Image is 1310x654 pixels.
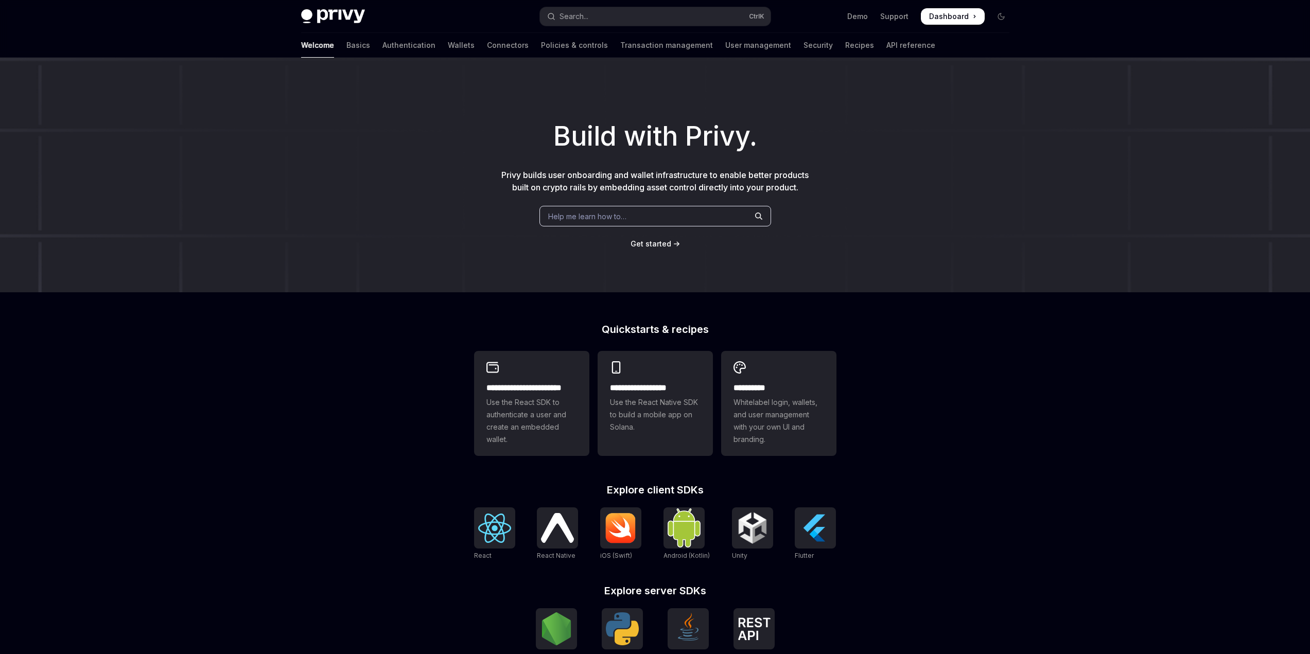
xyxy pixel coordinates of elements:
a: API reference [886,33,935,58]
img: Java [672,612,705,645]
span: React Native [537,552,575,559]
a: iOS (Swift)iOS (Swift) [600,507,641,561]
a: Get started [631,239,671,249]
img: React Native [541,513,574,542]
img: React [478,514,511,543]
span: Ctrl K [749,12,764,21]
span: Android (Kotlin) [663,552,710,559]
span: Unity [732,552,747,559]
a: Demo [847,11,868,22]
a: Support [880,11,909,22]
img: Flutter [799,511,832,544]
img: dark logo [301,9,365,24]
a: ReactReact [474,507,515,561]
a: Android (Kotlin)Android (Kotlin) [663,507,710,561]
span: Get started [631,239,671,248]
a: FlutterFlutter [795,507,836,561]
a: User management [725,33,791,58]
span: Help me learn how to… [548,211,626,222]
span: Whitelabel login, wallets, and user management with your own UI and branding. [733,396,824,446]
h2: Explore client SDKs [474,485,836,495]
a: Dashboard [921,8,985,25]
button: Open search [540,7,771,26]
a: Basics [346,33,370,58]
a: **** *****Whitelabel login, wallets, and user management with your own UI and branding. [721,351,836,456]
a: Authentication [382,33,435,58]
a: Wallets [448,33,475,58]
span: React [474,552,492,559]
a: UnityUnity [732,507,773,561]
img: Unity [736,511,769,544]
span: Privy builds user onboarding and wallet infrastructure to enable better products built on crypto ... [501,170,809,192]
img: NodeJS [540,612,573,645]
span: Dashboard [929,11,969,22]
img: iOS (Swift) [604,512,637,543]
div: Search... [560,10,588,23]
a: Connectors [487,33,529,58]
a: React NativeReact Native [537,507,578,561]
a: Recipes [845,33,874,58]
a: Transaction management [620,33,713,58]
img: Python [606,612,639,645]
a: **** **** **** ***Use the React Native SDK to build a mobile app on Solana. [598,351,713,456]
span: Use the React SDK to authenticate a user and create an embedded wallet. [486,396,577,446]
a: Security [804,33,833,58]
a: Welcome [301,33,334,58]
span: Flutter [795,552,814,559]
a: Policies & controls [541,33,608,58]
h2: Quickstarts & recipes [474,324,836,334]
span: iOS (Swift) [600,552,632,559]
h1: Build with Privy. [16,116,1294,156]
img: REST API [738,617,771,640]
h2: Explore server SDKs [474,586,836,596]
span: Use the React Native SDK to build a mobile app on Solana. [610,396,701,433]
img: Android (Kotlin) [668,508,701,547]
button: Toggle dark mode [993,8,1009,25]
